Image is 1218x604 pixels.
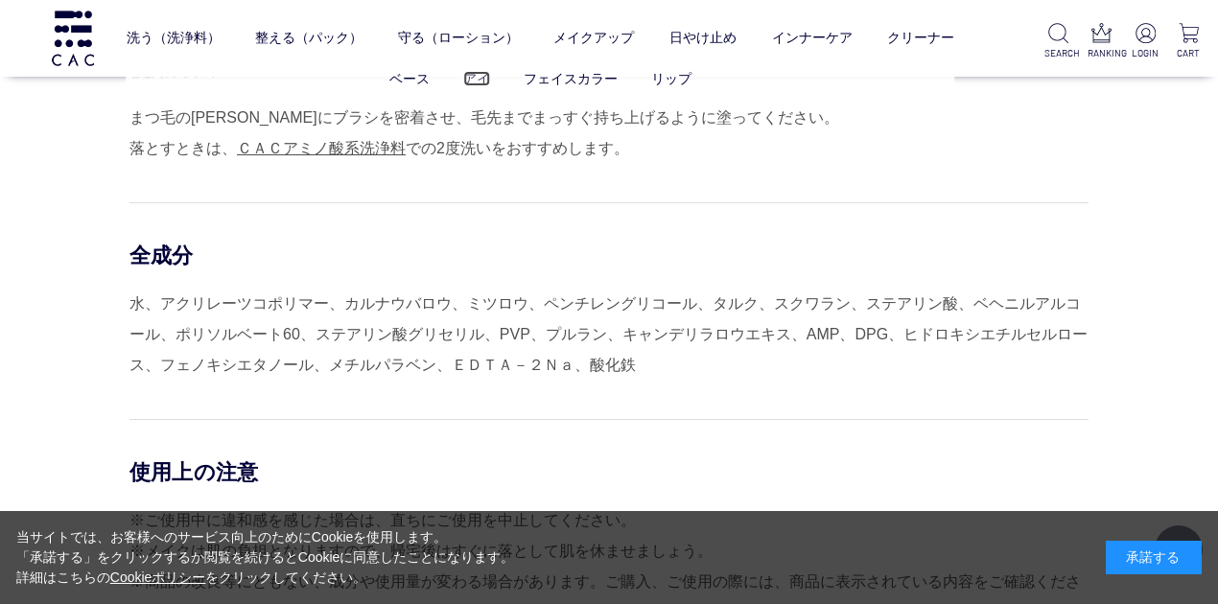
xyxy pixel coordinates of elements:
[1132,23,1159,60] a: LOGIN
[129,289,1089,381] div: 水、アクリレーツコポリマー、カルナウバロウ、ミツロウ、ペンチレングリコール、タルク、スクワラン、ステアリン酸、ベヘニルアルコール、ポリソルベート60、ステアリン酸グリセリル、PVP、プルラン、キ...
[1132,46,1159,60] p: LOGIN
[389,71,430,86] a: ベース
[1088,23,1115,60] a: RANKING
[49,11,97,65] img: logo
[129,458,1089,486] div: 使用上の注意
[255,14,363,62] a: 整える（パック）
[1044,23,1072,60] a: SEARCH
[1175,23,1203,60] a: CART
[463,71,490,86] a: アイ
[110,569,206,585] a: Cookieポリシー
[1044,46,1072,60] p: SEARCH
[127,14,221,62] a: 洗う（洗浄料）
[398,14,519,62] a: 守る（ローション）
[772,14,853,62] a: インナーケア
[553,14,634,62] a: メイクアップ
[524,71,618,86] a: フェイスカラー
[129,103,1089,164] div: まつ毛の[PERSON_NAME]にブラシを密着させ、毛先までまっすぐ持ち上げるように塗ってください。 落とすときは、 での2度洗いをおすすめします。
[887,14,954,62] a: クリーナー
[669,14,737,62] a: 日やけ止め
[16,527,515,588] div: 当サイトでは、お客様へのサービス向上のためにCookieを使用します。 「承諾する」をクリックするか閲覧を続けるとCookieに同意したことになります。 詳細はこちらの をクリックしてください。
[1088,46,1115,60] p: RANKING
[237,140,406,156] a: ＣＡＣアミノ酸系洗浄料
[651,71,691,86] a: リップ
[129,242,1089,269] div: 全成分
[1106,541,1202,574] div: 承諾する
[1175,46,1203,60] p: CART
